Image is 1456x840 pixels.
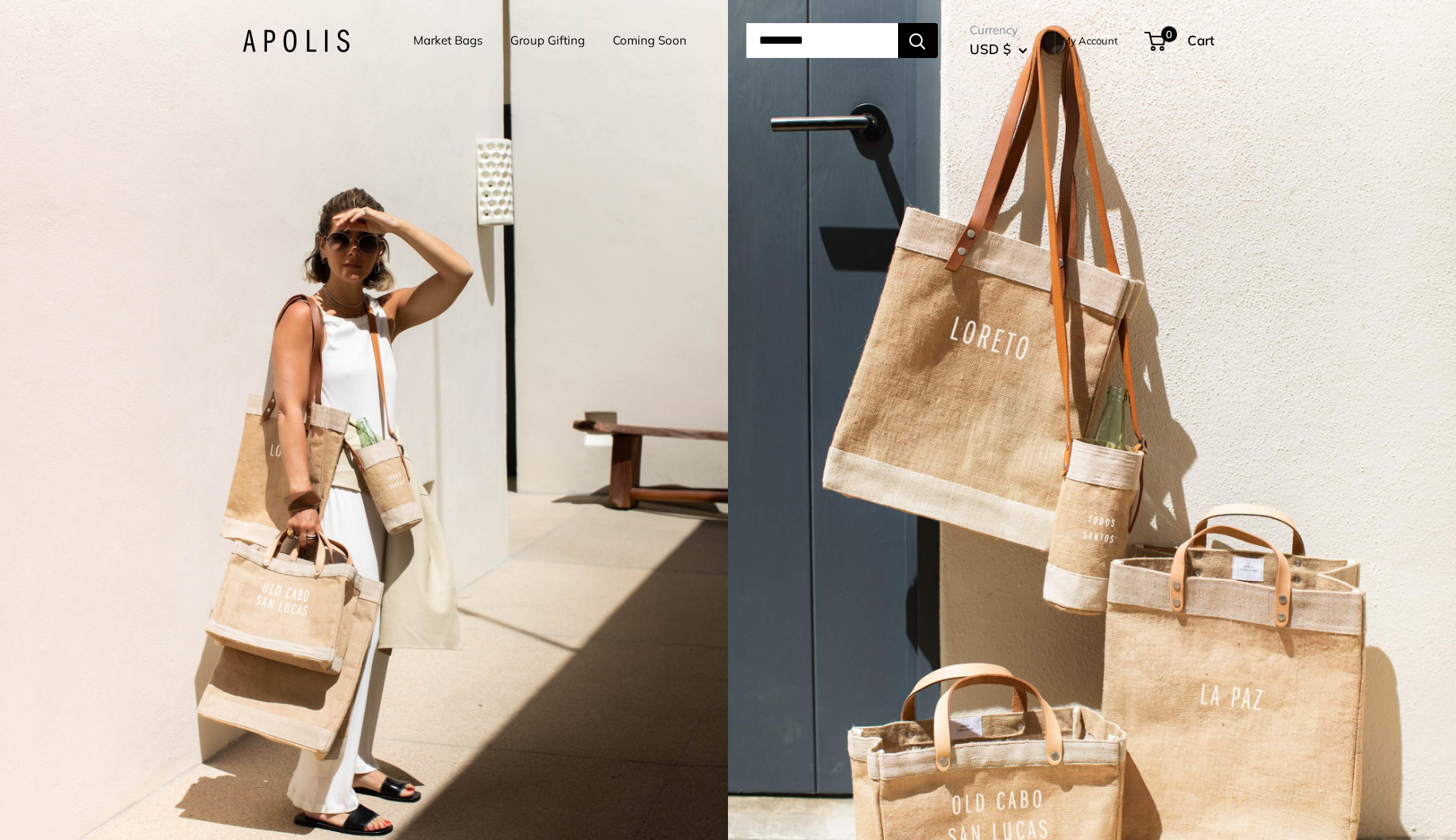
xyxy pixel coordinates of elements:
img: Apolis [242,29,350,52]
a: My Account [1062,31,1118,50]
span: Cart [1187,32,1214,48]
span: Currency [970,19,1028,41]
span: 0 [1160,26,1176,42]
span: USD $ [970,41,1011,57]
a: Market Bags [413,29,482,52]
button: USD $ [970,37,1028,62]
button: Search [898,23,938,58]
a: Coming Soon [613,29,687,52]
a: Group Gifting [510,29,585,52]
a: 0 Cart [1146,28,1214,53]
input: Search... [746,23,898,58]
